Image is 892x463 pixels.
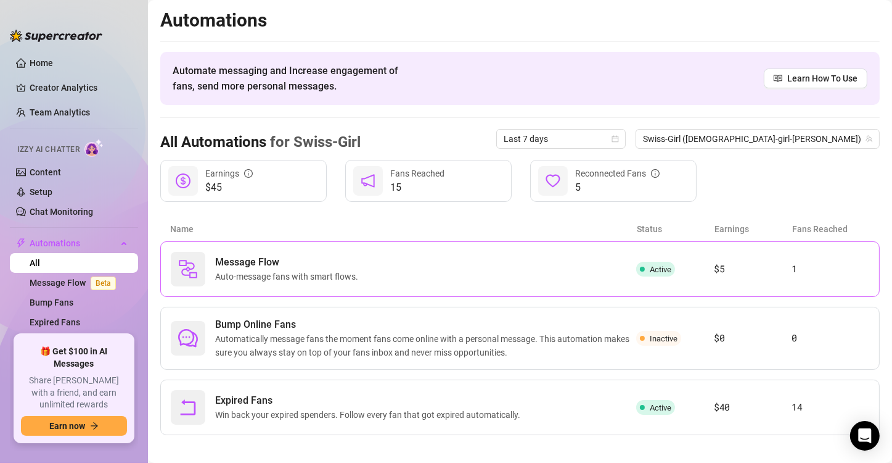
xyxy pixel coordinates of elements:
[30,187,52,197] a: Setup
[546,173,560,188] span: heart
[650,403,671,412] span: Active
[30,78,128,98] a: Creator Analytics
[764,69,867,88] a: Learn How To Use
[266,133,361,151] span: for Swiss-Girl
[30,107,90,117] a: Team Analytics
[91,277,116,290] span: Beta
[850,421,880,451] div: Open Intercom Messenger
[792,331,869,346] article: 0
[215,255,363,270] span: Message Flow
[651,169,660,178] span: info-circle
[30,317,80,327] a: Expired Fans
[160,133,361,152] h3: All Automations
[390,180,444,195] span: 15
[21,375,127,411] span: Share [PERSON_NAME] with a friend, and earn unlimited rewards
[215,408,525,422] span: Win back your expired spenders. Follow every fan that got expired automatically.
[170,222,637,236] article: Name
[643,130,872,148] span: Swiss-Girl (swiss-girl-vanessa)
[792,222,870,236] article: Fans Reached
[30,207,93,217] a: Chat Monitoring
[178,259,198,279] img: svg%3e
[637,222,714,236] article: Status
[787,72,857,85] span: Learn How To Use
[205,167,253,180] div: Earnings
[215,270,363,283] span: Auto-message fans with smart flows.
[714,262,792,277] article: $5
[390,169,444,178] span: Fans Reached
[21,346,127,370] span: 🎁 Get $100 in AI Messages
[178,398,198,417] span: rollback
[176,173,190,188] span: dollar
[650,334,677,343] span: Inactive
[30,298,73,307] a: Bump Fans
[612,135,619,143] span: calendar
[30,58,53,68] a: Home
[650,265,671,274] span: Active
[178,328,198,348] span: comment
[575,180,660,195] span: 5
[504,130,618,148] span: Last 7 days
[160,9,880,32] h2: Automations
[16,238,26,248] span: thunderbolt
[215,317,636,332] span: Bump Online Fans
[30,258,40,268] a: All
[792,262,869,277] article: 1
[575,167,660,180] div: Reconnected Fans
[215,332,636,359] span: Automatically message fans the moment fans come online with a personal message. This automation m...
[774,74,782,83] span: read
[792,400,869,415] article: 14
[361,173,375,188] span: notification
[865,135,873,143] span: team
[30,167,61,177] a: Content
[10,30,102,42] img: logo-BBDzfeDw.svg
[49,421,85,431] span: Earn now
[30,233,117,253] span: Automations
[205,180,253,195] span: $45
[215,393,525,408] span: Expired Fans
[90,422,99,430] span: arrow-right
[714,400,792,415] article: $40
[173,63,410,94] span: Automate messaging and Increase engagement of fans, send more personal messages.
[714,222,792,236] article: Earnings
[84,139,104,157] img: AI Chatter
[714,331,792,346] article: $0
[244,169,253,178] span: info-circle
[17,144,80,156] span: Izzy AI Chatter
[21,416,127,436] button: Earn nowarrow-right
[30,278,121,288] a: Message FlowBeta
